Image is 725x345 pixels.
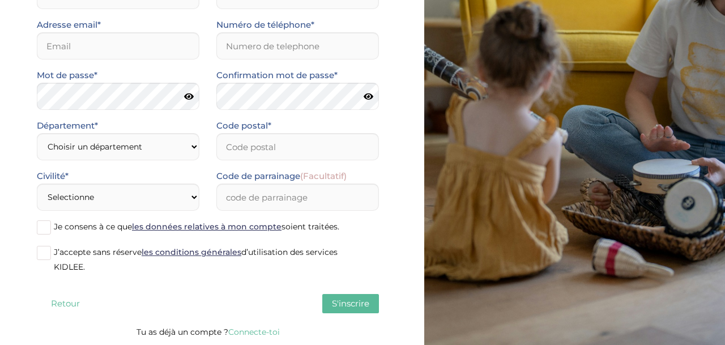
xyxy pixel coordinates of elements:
p: Tu as déjà un compte ? [37,325,379,339]
label: Code de parrainage [216,169,347,184]
span: J’accepte sans réserve d’utilisation des services KIDLEE. [54,247,338,272]
input: Numero de telephone [216,32,379,59]
label: Mot de passe* [37,68,97,83]
input: code de parrainage [216,184,379,211]
label: Code postal* [216,118,271,133]
input: Code postal [216,133,379,160]
label: Adresse email* [37,18,101,32]
label: Département* [37,118,98,133]
button: S'inscrire [322,294,379,313]
button: Retour [37,294,93,313]
label: Numéro de téléphone* [216,18,314,32]
label: Confirmation mot de passe* [216,68,338,83]
span: Je consens à ce que soient traitées. [54,222,339,232]
span: (Facultatif) [300,171,347,181]
span: S'inscrire [332,298,369,309]
a: Connecte-toi [228,327,280,337]
label: Civilité* [37,169,69,184]
a: les données relatives à mon compte [132,222,282,232]
a: les conditions générales [142,247,241,257]
input: Email [37,32,199,59]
